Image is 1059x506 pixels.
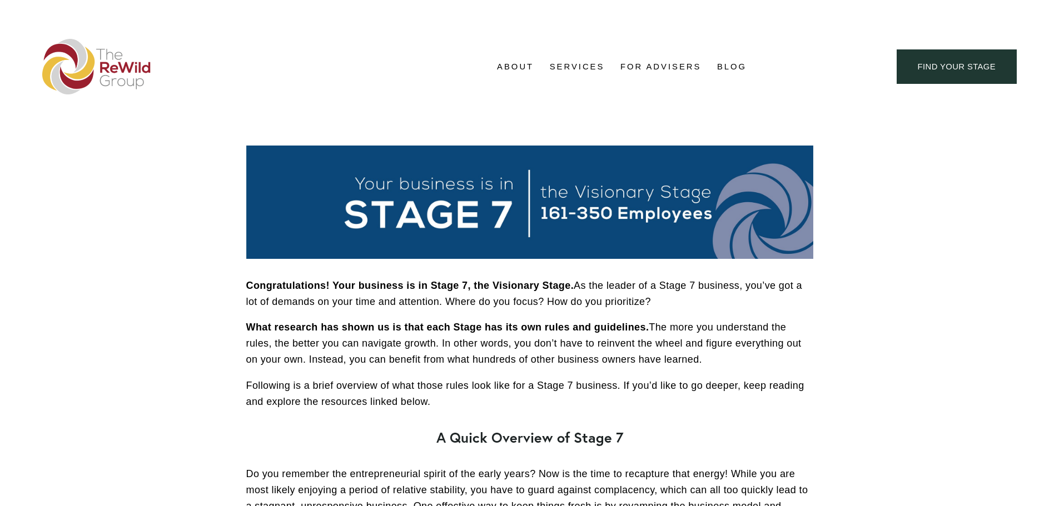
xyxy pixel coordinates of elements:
[717,58,747,75] a: Blog
[620,58,701,75] a: For Advisers
[550,58,605,75] a: folder dropdown
[246,322,649,333] strong: What research has shown us is that each Stage has its own rules and guidelines.
[246,378,813,410] p: Following is a brief overview of what those rules look like for a Stage 7 business. If you’d like...
[550,59,605,74] span: Services
[497,59,534,74] span: About
[42,39,151,94] img: The ReWild Group
[246,319,813,367] p: The more you understand the rules, the better you can navigate growth. In other words, you don’t ...
[497,58,534,75] a: folder dropdown
[897,49,1017,84] a: find your stage
[436,428,623,447] strong: A Quick Overview of Stage 7
[246,280,574,291] strong: Congratulations! Your business is in Stage 7, the Visionary Stage.
[246,278,813,310] p: As the leader of a Stage 7 business, you’ve got a lot of demands on your time and attention. Wher...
